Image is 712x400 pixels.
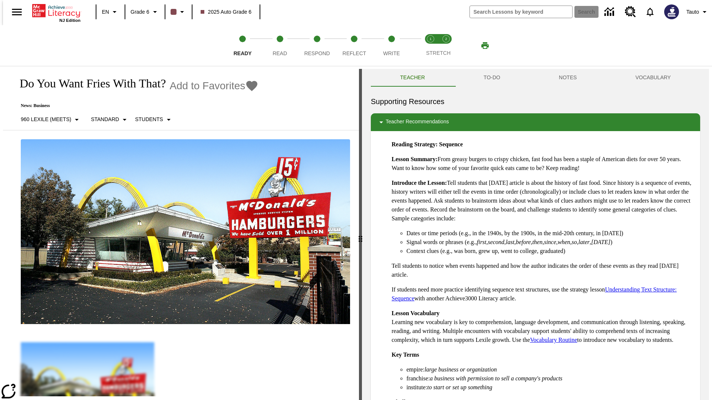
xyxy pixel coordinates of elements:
em: so [572,239,577,245]
p: From greasy burgers to crispy chicken, fast food has been a staple of American diets for over 50 ... [392,155,694,173]
div: Home [32,3,80,23]
p: If students need more practice identifying sequence text structures, use the strategy lesson with... [392,285,694,303]
em: since [544,239,556,245]
button: Open side menu [6,1,28,23]
p: News: Business [12,103,258,109]
button: Stretch Respond step 2 of 2 [435,25,457,66]
button: Reflect step 4 of 5 [333,25,376,66]
li: Context clues (e.g., was born, grew up, went to college, graduated) [406,247,694,256]
button: NOTES [530,69,606,87]
button: Profile/Settings [683,5,712,19]
button: Select Lexile, 960 Lexile (Meets) [18,113,84,126]
strong: Lesson Vocabulary [392,310,439,316]
em: a business with permission to sell a company's products [430,375,563,381]
button: TO-DO [454,69,530,87]
em: to start or set up something [427,384,492,390]
em: second [488,239,504,245]
em: large business or organization [425,366,497,373]
span: Read [273,50,287,56]
button: Add to Favorites - Do You Want Fries With That? [169,79,258,92]
p: Tell students to notice when events happened and how the author indicates the order of these even... [392,261,694,279]
em: first [477,239,487,245]
li: empire: [406,365,694,374]
div: Instructional Panel Tabs [371,69,700,87]
em: before [516,239,531,245]
em: when [558,239,570,245]
div: reading [3,69,359,396]
span: STRETCH [426,50,451,56]
span: Ready [234,50,252,56]
strong: Key Terms [392,351,419,358]
li: Signal words or phrases (e.g., , , , , , , , , , ) [406,238,694,247]
button: Scaffolds, Standard [88,113,132,126]
a: Data Center [600,2,620,22]
em: then [532,239,543,245]
button: Class color is dark brown. Change class color [168,5,189,19]
p: Standard [91,116,119,123]
p: Learning new vocabulary is key to comprehension, language development, and communication through ... [392,309,694,344]
strong: Reading Strategy: [392,141,438,147]
em: [DATE] [591,239,610,245]
span: Reflect [343,50,366,56]
button: Language: EN, Select a language [99,5,122,19]
img: One of the first McDonald's stores, with the iconic red sign and golden arches. [21,139,350,324]
img: Avatar [664,4,679,19]
em: last [506,239,514,245]
span: Write [383,50,400,56]
span: NJ Edition [59,18,80,23]
button: Respond step 3 of 5 [296,25,339,66]
span: Tauto [686,8,699,16]
button: Print [473,39,497,52]
a: Understanding Text Structure: Sequence [392,286,677,301]
strong: Introduce the Lesson: [392,180,447,186]
span: EN [102,8,109,16]
button: Select a new avatar [660,2,683,21]
text: 1 [429,37,431,41]
button: VOCABULARY [606,69,700,87]
span: 2025 Auto Grade 6 [201,8,252,16]
a: Resource Center, Will open in new tab [620,2,640,22]
strong: Sequence [439,141,463,147]
div: activity [362,69,709,400]
em: later [578,239,590,245]
div: Press Enter or Spacebar and then press right and left arrow keys to move the slider [359,69,362,400]
a: Vocabulary Routine [530,337,577,343]
li: Dates or time periods (e.g., in the 1940s, by the 1900s, in the mid-20th century, in [DATE]) [406,229,694,238]
text: 2 [445,37,447,41]
button: Read step 2 of 5 [258,25,301,66]
div: Teacher Recommendations [371,113,700,131]
li: institute: [406,383,694,392]
strong: Lesson Summary: [392,156,438,162]
button: Teacher [371,69,454,87]
p: Tell students that [DATE] article is about the history of fast food. Since history is a sequence ... [392,179,694,223]
span: Respond [304,50,330,56]
button: Stretch Read step 1 of 2 [420,25,441,66]
span: Add to Favorites [169,80,245,92]
button: Write step 5 of 5 [370,25,413,66]
input: search field [470,6,572,18]
button: Ready step 1 of 5 [221,25,264,66]
button: Select Student [132,113,176,126]
p: Teacher Recommendations [386,118,449,127]
a: Notifications [640,2,660,21]
span: Grade 6 [131,8,149,16]
button: Grade: Grade 6, Select a grade [128,5,162,19]
h6: Supporting Resources [371,96,700,107]
li: franchise: [406,374,694,383]
h1: Do You Want Fries With That? [12,77,166,90]
p: 960 Lexile (Meets) [21,116,71,123]
p: Students [135,116,163,123]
